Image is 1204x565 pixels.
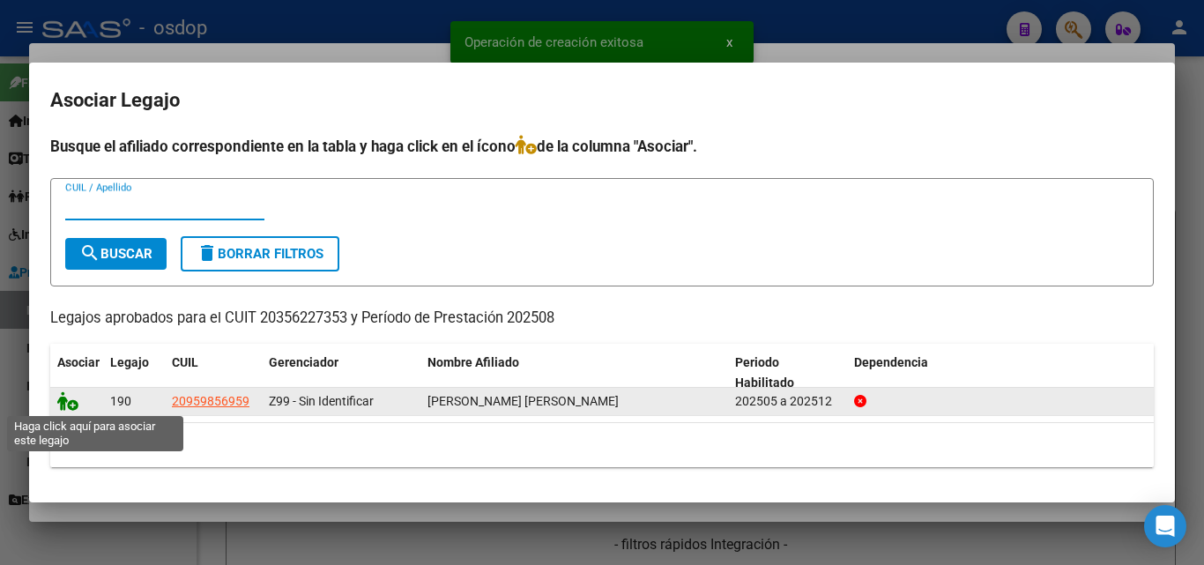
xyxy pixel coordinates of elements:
[735,355,794,390] span: Periodo Habilitado
[50,84,1154,117] h2: Asociar Legajo
[110,355,149,369] span: Legajo
[1144,505,1186,547] div: Open Intercom Messenger
[57,355,100,369] span: Asociar
[728,344,847,402] datatable-header-cell: Periodo Habilitado
[427,394,619,408] span: ORTIZ LOPEZ AARON SMITH
[110,394,131,408] span: 190
[847,344,1155,402] datatable-header-cell: Dependencia
[165,344,262,402] datatable-header-cell: CUIL
[50,135,1154,158] h4: Busque el afiliado correspondiente en la tabla y haga click en el ícono de la columna "Asociar".
[65,238,167,270] button: Buscar
[269,394,374,408] span: Z99 - Sin Identificar
[172,355,198,369] span: CUIL
[181,236,339,271] button: Borrar Filtros
[50,423,1154,467] div: 1 registros
[735,391,840,412] div: 202505 a 202512
[172,394,249,408] span: 20959856959
[79,242,100,264] mat-icon: search
[427,355,519,369] span: Nombre Afiliado
[79,246,152,262] span: Buscar
[420,344,728,402] datatable-header-cell: Nombre Afiliado
[197,242,218,264] mat-icon: delete
[854,355,928,369] span: Dependencia
[197,246,323,262] span: Borrar Filtros
[103,344,165,402] datatable-header-cell: Legajo
[269,355,338,369] span: Gerenciador
[50,308,1154,330] p: Legajos aprobados para el CUIT 20356227353 y Período de Prestación 202508
[50,344,103,402] datatable-header-cell: Asociar
[262,344,420,402] datatable-header-cell: Gerenciador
